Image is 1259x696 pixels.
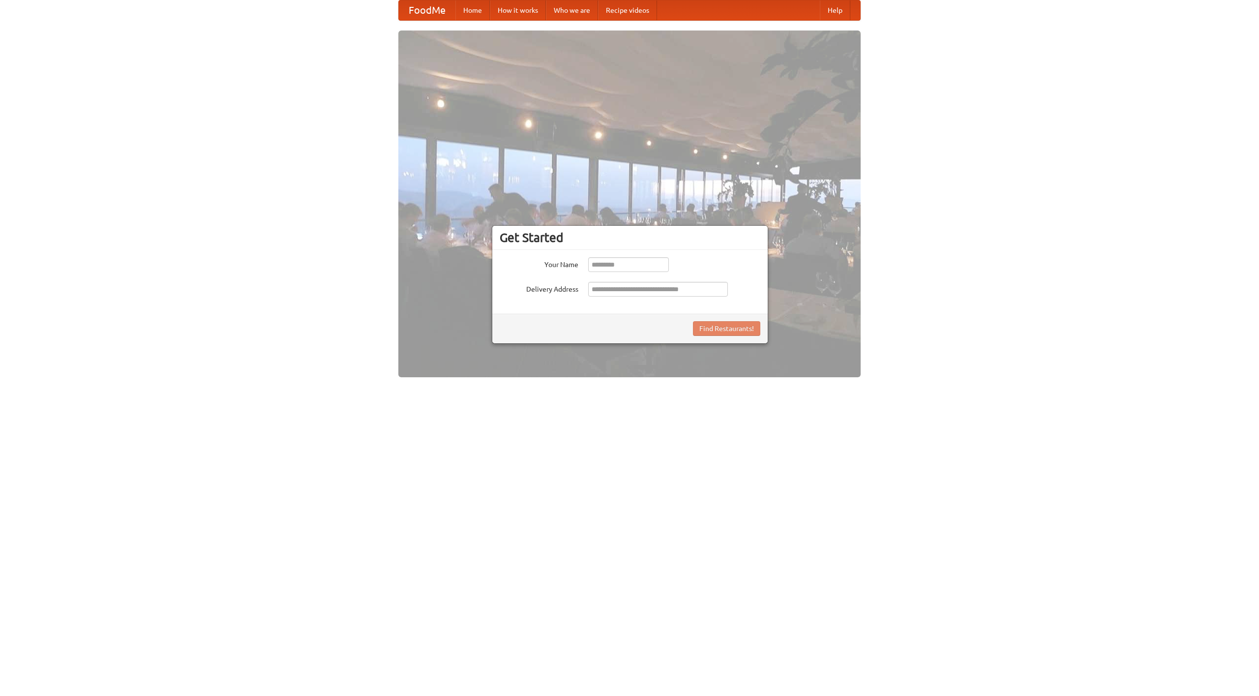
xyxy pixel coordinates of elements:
a: Who we are [546,0,598,20]
a: FoodMe [399,0,455,20]
button: Find Restaurants! [693,321,760,336]
label: Delivery Address [500,282,578,294]
h3: Get Started [500,230,760,245]
a: Home [455,0,490,20]
label: Your Name [500,257,578,270]
a: Help [820,0,850,20]
a: How it works [490,0,546,20]
a: Recipe videos [598,0,657,20]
